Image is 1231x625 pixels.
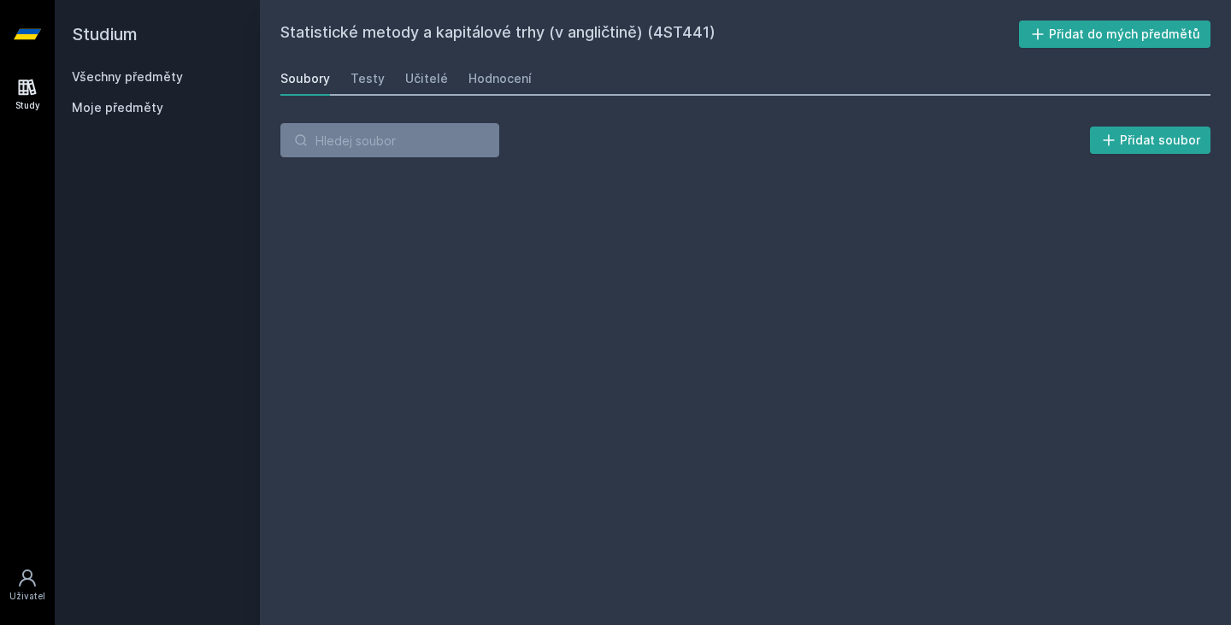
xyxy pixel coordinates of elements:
[280,62,330,96] a: Soubory
[468,62,532,96] a: Hodnocení
[280,21,1019,48] h2: Statistické metody a kapitálové trhy (v angličtině) (4ST441)
[72,99,163,116] span: Moje předměty
[468,70,532,87] div: Hodnocení
[15,99,40,112] div: Study
[3,559,51,611] a: Uživatel
[72,69,183,84] a: Všechny předměty
[350,62,385,96] a: Testy
[1090,127,1211,154] button: Přidat soubor
[3,68,51,121] a: Study
[1019,21,1211,48] button: Přidat do mých předmětů
[405,70,448,87] div: Učitelé
[350,70,385,87] div: Testy
[405,62,448,96] a: Učitelé
[9,590,45,603] div: Uživatel
[280,70,330,87] div: Soubory
[280,123,499,157] input: Hledej soubor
